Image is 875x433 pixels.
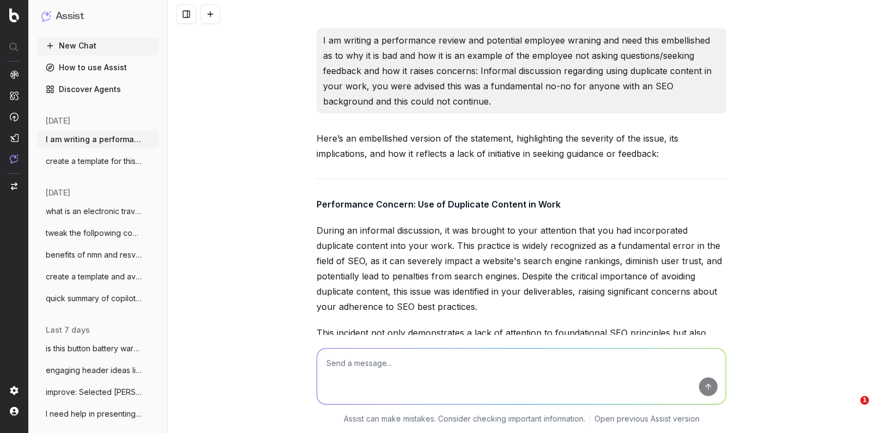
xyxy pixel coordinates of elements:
iframe: Intercom live chat [838,396,864,422]
button: tweak the follpowing content to reflect [37,224,159,242]
button: Assist [41,9,155,24]
span: engaging header ideas like this: Discove [46,365,142,376]
img: Switch project [11,182,17,190]
span: is this button battery warning in line w [46,343,142,354]
button: New Chat [37,37,159,54]
button: engaging header ideas like this: Discove [37,362,159,379]
button: I need help in presenting the issues I a [37,405,159,423]
span: last 7 days [46,325,90,336]
span: 1 [860,396,869,405]
img: Intelligence [10,91,19,100]
p: This incident not only demonstrates a lack of attention to foundational SEO principles but also s... [317,325,726,401]
span: what is an electronic travel authority E [46,206,142,217]
p: I am writing a performance review and potential employee wraning and need this embellished as to ... [323,33,720,109]
span: [DATE] [46,115,70,126]
span: improve: Selected [PERSON_NAME] stores a [46,387,142,398]
button: improve: Selected [PERSON_NAME] stores a [37,383,159,401]
span: benefits of nmn and resveratrol for 53 y [46,249,142,260]
img: Assist [41,11,51,21]
button: quick summary of copilot create an agent [37,290,159,307]
strong: Performance Concern: Use of Duplicate Content in Work [317,199,561,210]
span: create a template for this header for ou [46,156,142,167]
button: is this button battery warning in line w [37,340,159,357]
p: Here’s an embellished version of the statement, highlighting the severity of the issue, its impli... [317,131,726,161]
img: Setting [10,386,19,395]
span: tweak the follpowing content to reflect [46,228,142,239]
button: create a template and average character [37,268,159,285]
img: Assist [10,154,19,163]
span: quick summary of copilot create an agent [46,293,142,304]
button: create a template for this header for ou [37,153,159,170]
a: Open previous Assist version [594,413,700,424]
span: create a template and average character [46,271,142,282]
a: Discover Agents [37,81,159,98]
img: My account [10,407,19,416]
p: During an informal discussion, it was brought to your attention that you had incorporated duplica... [317,223,726,314]
img: Botify logo [9,8,19,22]
span: I am writing a performance review and po [46,134,142,145]
img: Activation [10,112,19,121]
img: Studio [10,133,19,142]
p: Assist can make mistakes. Consider checking important information. [344,413,585,424]
img: Analytics [10,70,19,79]
h1: Assist [56,9,84,24]
button: what is an electronic travel authority E [37,203,159,220]
button: I am writing a performance review and po [37,131,159,148]
span: I need help in presenting the issues I a [46,408,142,419]
button: benefits of nmn and resveratrol for 53 y [37,246,159,264]
a: How to use Assist [37,59,159,76]
span: [DATE] [46,187,70,198]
